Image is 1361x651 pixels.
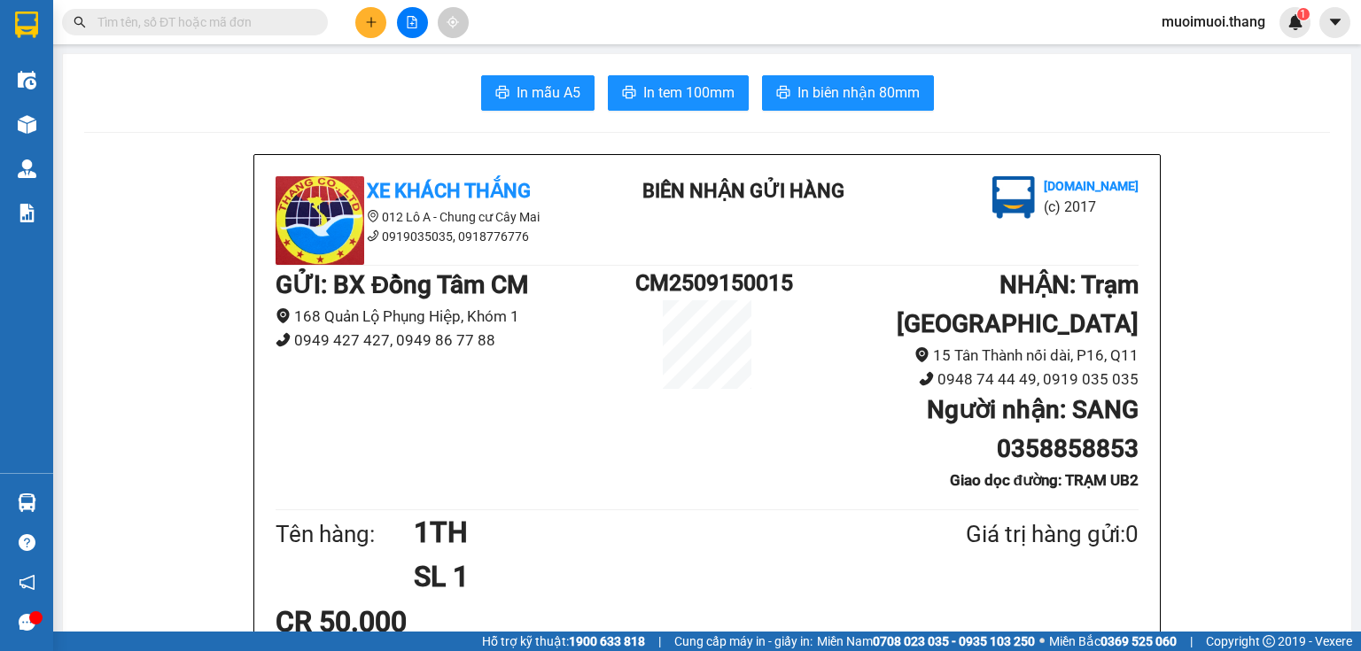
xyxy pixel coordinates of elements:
[1190,632,1193,651] span: |
[919,371,934,386] span: phone
[569,634,645,648] strong: 1900 633 818
[1044,179,1139,193] b: [DOMAIN_NAME]
[674,632,813,651] span: Cung cấp máy in - giấy in:
[18,115,36,134] img: warehouse-icon
[276,227,595,246] li: 0919035035, 0918776776
[367,229,379,242] span: phone
[18,493,36,512] img: warehouse-icon
[276,207,595,227] li: 012 Lô A - Chung cư Cây Mai
[992,176,1035,219] img: logo.jpg
[367,210,379,222] span: environment
[642,180,844,202] b: BIÊN NHẬN GỬI HÀNG
[276,176,364,265] img: logo.jpg
[762,75,934,111] button: printerIn biên nhận 80mm
[1319,7,1350,38] button: caret-down
[276,305,635,329] li: 168 Quản Lộ Phụng Hiệp, Khóm 1
[914,347,929,362] span: environment
[414,510,880,554] h1: 1TH
[1297,8,1310,20] sup: 1
[1287,14,1303,30] img: icon-new-feature
[276,600,560,644] div: CR 50.000
[1147,11,1279,33] span: muoimuoi.thang
[517,81,580,104] span: In mẫu A5
[355,7,386,38] button: plus
[779,344,1139,368] li: 15 Tân Thành nối dài, P16, Q11
[873,634,1035,648] strong: 0708 023 035 - 0935 103 250
[18,204,36,222] img: solution-icon
[1049,632,1177,651] span: Miền Bắc
[19,614,35,631] span: message
[1327,14,1343,30] span: caret-down
[1044,196,1139,218] li: (c) 2017
[776,85,790,102] span: printer
[779,368,1139,391] li: 0948 74 44 49, 0919 035 035
[481,75,595,111] button: printerIn mẫu A5
[1300,8,1306,20] span: 1
[817,632,1035,651] span: Miền Nam
[276,516,414,553] div: Tên hàng:
[927,395,1139,463] b: Người nhận : SANG 0358858853
[1100,634,1177,648] strong: 0369 525 060
[18,71,36,89] img: warehouse-icon
[19,534,35,551] span: question-circle
[97,12,307,32] input: Tìm tên, số ĐT hoặc mã đơn
[608,75,749,111] button: printerIn tem 100mm
[658,632,661,651] span: |
[15,12,38,38] img: logo-vxr
[635,266,779,300] h1: CM2509150015
[1039,638,1045,645] span: ⚪️
[19,574,35,591] span: notification
[622,85,636,102] span: printer
[406,16,418,28] span: file-add
[797,81,920,104] span: In biên nhận 80mm
[414,554,880,599] h1: SL 1
[276,270,528,299] b: GỬI : BX Đồng Tâm CM
[495,85,509,102] span: printer
[447,16,459,28] span: aim
[643,81,735,104] span: In tem 100mm
[897,270,1139,338] b: NHẬN : Trạm [GEOGRAPHIC_DATA]
[950,471,1139,489] b: Giao dọc đường: TRẠM UB2
[365,16,377,28] span: plus
[276,308,291,323] span: environment
[276,329,635,353] li: 0949 427 427, 0949 86 77 88
[74,16,86,28] span: search
[1263,635,1275,647] span: copyright
[438,7,469,38] button: aim
[482,632,645,651] span: Hỗ trợ kỹ thuật:
[397,7,428,38] button: file-add
[276,332,291,347] span: phone
[18,159,36,178] img: warehouse-icon
[880,516,1139,553] div: Giá trị hàng gửi: 0
[367,180,531,202] b: Xe Khách THẮNG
